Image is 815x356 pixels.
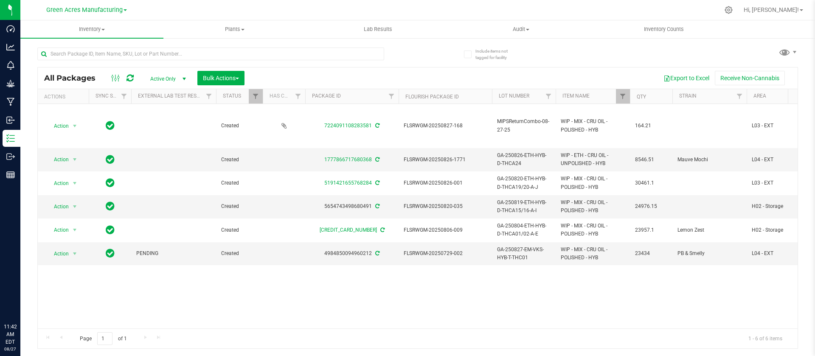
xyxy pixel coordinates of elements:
[263,89,305,104] th: Has COA
[106,177,115,189] span: In Sync
[733,89,747,104] a: Filter
[374,203,379,209] span: Sync from Compliance System
[405,94,459,100] a: Flourish Package ID
[497,222,551,238] span: GA-250804-ETH-HYB-D-THCA01/02-A-E
[46,177,69,189] span: Action
[752,249,805,258] span: L04 - EXT
[25,287,35,297] iframe: Resource center unread badge
[679,93,697,99] a: Strain
[46,201,69,213] span: Action
[6,171,15,179] inline-svg: Reports
[70,224,80,236] span: select
[324,157,372,163] a: 1777866717680368
[753,93,766,99] a: Area
[70,201,80,213] span: select
[320,227,377,233] a: [CREDIT_CARD_NUMBER]
[635,156,667,164] span: 8546.51
[475,48,518,61] span: Include items not tagged for facility
[715,71,785,85] button: Receive Non-Cannabis
[20,25,163,33] span: Inventory
[561,151,625,168] span: WIP - ETH - CRU OIL - UNPOLISHED - HYB
[561,118,625,134] span: WIP - MIX - CRU OIL - POLISHED - HYB
[249,89,263,104] a: Filter
[304,202,400,210] div: 5654743498680491
[593,20,736,38] a: Inventory Counts
[635,226,667,234] span: 23957.1
[46,6,123,14] span: Green Acres Manufacturing
[70,120,80,132] span: select
[312,93,341,99] a: Package ID
[723,6,734,14] div: Manage settings
[221,122,258,130] span: Created
[635,202,667,210] span: 24976.15
[374,180,379,186] span: Sync from Compliance System
[374,250,379,256] span: Sync from Compliance System
[46,248,69,260] span: Action
[6,116,15,124] inline-svg: Inbound
[138,93,205,99] a: External Lab Test Result
[6,134,15,143] inline-svg: Inventory
[677,249,742,258] span: PB & Smelly
[46,120,69,132] span: Action
[20,20,163,38] a: Inventory
[637,94,646,100] a: Qty
[379,227,385,233] span: Sync from Compliance System
[37,48,384,60] input: Search Package ID, Item Name, SKU, Lot or Part Number...
[404,156,487,164] span: FLSRWGM-20250826-1771
[616,89,630,104] a: Filter
[385,89,399,104] a: Filter
[497,175,551,191] span: GA-250820-ETH-HYB-D-THCA19/20-A-J
[562,93,590,99] a: Item Name
[497,118,551,134] span: MIPSReturnCombo-08-27-25
[6,79,15,88] inline-svg: Grow
[635,249,667,258] span: 23434
[561,222,625,238] span: WIP - MIX - CRU OIL - POLISHED - HYB
[561,199,625,215] span: WIP - MIX - CRU OIL - POLISHED - HYB
[164,25,306,33] span: Plants
[4,346,17,352] p: 08/27
[221,156,258,164] span: Created
[44,73,104,83] span: All Packages
[106,154,115,165] span: In Sync
[163,20,306,38] a: Plants
[221,249,258,258] span: Created
[4,323,17,346] p: 11:42 AM EDT
[97,332,112,345] input: 1
[561,175,625,191] span: WIP - MIX - CRU OIL - POLISHED - HYB
[291,89,305,104] a: Filter
[202,89,216,104] a: Filter
[658,71,715,85] button: Export to Excel
[306,20,450,38] a: Lab Results
[46,224,69,236] span: Action
[744,6,799,13] span: Hi, [PERSON_NAME]!
[6,43,15,51] inline-svg: Analytics
[6,61,15,70] inline-svg: Monitoring
[561,246,625,262] span: WIP - MIX - CRU OIL - POLISHED - HYB
[197,71,244,85] button: Bulk Actions
[497,199,551,215] span: GA-250819-ETH-HYB-D-THCA15/16-A-I
[324,180,372,186] a: 5191421655768284
[677,226,742,234] span: Lemon Zest
[8,288,34,314] iframe: Resource center
[752,226,805,234] span: H02 - Storage
[44,94,85,100] div: Actions
[73,332,134,345] span: Page of 1
[106,224,115,236] span: In Sync
[752,122,805,130] span: L03 - EXT
[752,179,805,187] span: L03 - EXT
[497,246,551,262] span: GA-250827-EM-VKS-HYB-T-THC01
[324,123,372,129] a: 7224091108283581
[221,202,258,210] span: Created
[742,332,789,345] span: 1 - 6 of 6 items
[223,93,241,99] a: Status
[70,248,80,260] span: select
[632,25,695,33] span: Inventory Counts
[374,123,379,129] span: Sync from Compliance System
[106,247,115,259] span: In Sync
[404,226,487,234] span: FLSRWGM-20250806-009
[404,122,487,130] span: FLSRWGM-20250827-168
[404,249,487,258] span: FLSRWGM-20250729-002
[106,200,115,212] span: In Sync
[70,154,80,165] span: select
[404,179,487,187] span: FLSRWGM-20250826-001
